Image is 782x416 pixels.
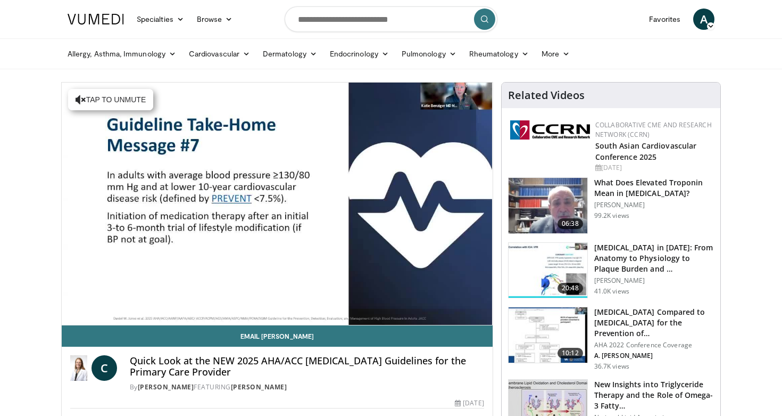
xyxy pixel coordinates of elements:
[594,201,714,209] p: [PERSON_NAME]
[558,218,583,229] span: 06:38
[643,9,687,30] a: Favorites
[62,83,493,325] video-js: Video Player
[130,382,484,392] div: By FEATURING
[594,177,714,199] h3: What Does Elevated Troponin Mean in [MEDICAL_DATA]?
[509,178,587,233] img: 98daf78a-1d22-4ebe-927e-10afe95ffd94.150x105_q85_crop-smart_upscale.jpg
[594,341,714,349] p: AHA 2022 Conference Coverage
[138,382,194,391] a: [PERSON_NAME]
[68,14,124,25] img: VuMedi Logo
[558,283,583,293] span: 20:48
[594,307,714,339] h3: [MEDICAL_DATA] Compared to [MEDICAL_DATA] for the Prevention of…
[231,382,287,391] a: [PERSON_NAME]
[190,9,239,30] a: Browse
[510,120,590,140] img: a04ee3ba-8487-4636-b0fb-5e8d268f3737.png.150x105_q85_autocrop_double_scale_upscale_version-0.2.png
[182,43,256,64] a: Cardiovascular
[508,177,714,234] a: 06:38 What Does Elevated Troponin Mean in [MEDICAL_DATA]? [PERSON_NAME] 99.2K views
[61,43,182,64] a: Allergy, Asthma, Immunology
[594,352,714,360] p: A. [PERSON_NAME]
[130,9,190,30] a: Specialties
[508,307,714,371] a: 10:12 [MEDICAL_DATA] Compared to [MEDICAL_DATA] for the Prevention of… AHA 2022 Conference Covera...
[70,355,87,381] img: Dr. Catherine P. Benziger
[62,325,493,347] a: Email [PERSON_NAME]
[455,398,484,408] div: [DATE]
[594,242,714,274] h3: [MEDICAL_DATA] in [DATE]: From Anatomy to Physiology to Plaque Burden and …
[595,120,712,139] a: Collaborative CME and Research Network (CCRN)
[395,43,463,64] a: Pulmonology
[130,355,484,378] h4: Quick Look at the NEW 2025 AHA/ACC [MEDICAL_DATA] Guidelines for the Primary Care Provider
[509,243,587,298] img: 823da73b-7a00-425d-bb7f-45c8b03b10c3.150x105_q85_crop-smart_upscale.jpg
[594,287,629,296] p: 41.0K views
[256,43,323,64] a: Dermatology
[91,355,117,381] a: C
[594,379,714,411] h3: New Insights into Triglyceride Therapy and the Role of Omega-3 Fatty…
[595,141,697,162] a: South Asian Cardiovascular Conference 2025
[509,307,587,363] img: 7c0f9b53-1609-4588-8498-7cac8464d722.150x105_q85_crop-smart_upscale.jpg
[323,43,395,64] a: Endocrinology
[508,89,585,102] h4: Related Videos
[595,163,712,173] div: [DATE]
[535,43,576,64] a: More
[463,43,535,64] a: Rheumatology
[558,348,583,358] span: 10:12
[508,242,714,299] a: 20:48 [MEDICAL_DATA] in [DATE]: From Anatomy to Physiology to Plaque Burden and … [PERSON_NAME] 4...
[693,9,714,30] a: A
[285,6,497,32] input: Search topics, interventions
[594,362,629,371] p: 36.7K views
[594,211,629,220] p: 99.2K views
[68,89,153,110] button: Tap to unmute
[594,276,714,285] p: [PERSON_NAME]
